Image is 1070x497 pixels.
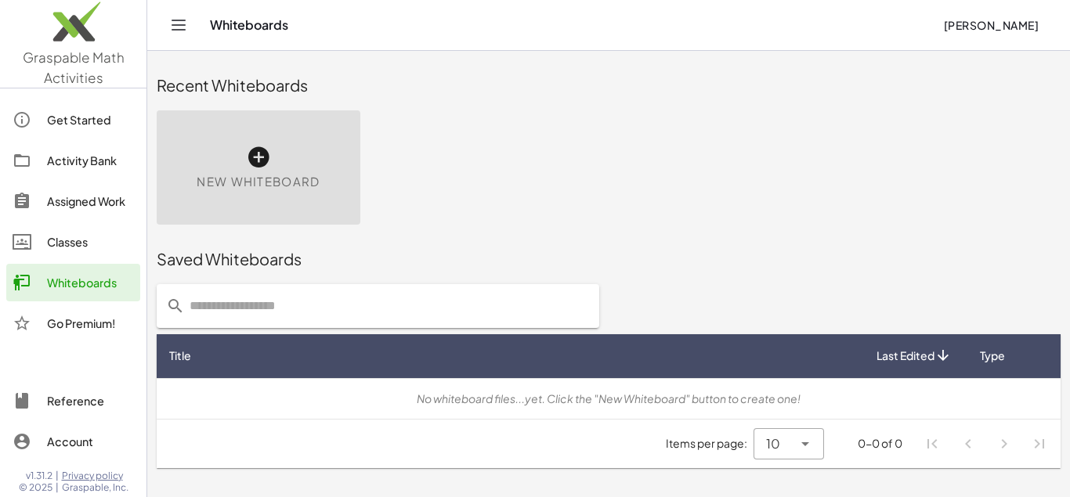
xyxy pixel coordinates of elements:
[915,426,1057,462] nav: Pagination Navigation
[6,182,140,220] a: Assigned Work
[47,110,134,129] div: Get Started
[197,173,320,191] span: New Whiteboard
[980,348,1005,364] span: Type
[56,481,59,494] span: |
[166,13,191,38] button: Toggle navigation
[931,11,1051,39] button: [PERSON_NAME]
[169,391,1048,407] div: No whiteboard files...yet. Click the "New Whiteboard" button to create one!
[23,49,125,86] span: Graspable Math Activities
[943,18,1039,32] span: [PERSON_NAME]
[47,432,134,451] div: Account
[766,434,780,453] span: 10
[47,232,134,251] div: Classes
[6,101,140,139] a: Get Started
[6,382,140,420] a: Reference
[47,391,134,410] div: Reference
[6,264,140,301] a: Whiteboards
[19,481,52,494] span: © 2025
[62,481,128,494] span: Graspable, Inc.
[47,192,134,211] div: Assigned Work
[166,297,185,315] i: prepended action
[56,470,59,482] span: |
[157,248,1061,270] div: Saved Whiteboards
[26,470,52,482] span: v1.31.2
[6,223,140,261] a: Classes
[877,348,934,364] span: Last Edited
[62,470,128,482] a: Privacy policy
[858,435,902,452] div: 0-0 of 0
[6,142,140,179] a: Activity Bank
[47,314,134,333] div: Go Premium!
[47,151,134,170] div: Activity Bank
[6,423,140,460] a: Account
[169,348,191,364] span: Title
[666,435,754,452] span: Items per page:
[157,74,1061,96] div: Recent Whiteboards
[47,273,134,292] div: Whiteboards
